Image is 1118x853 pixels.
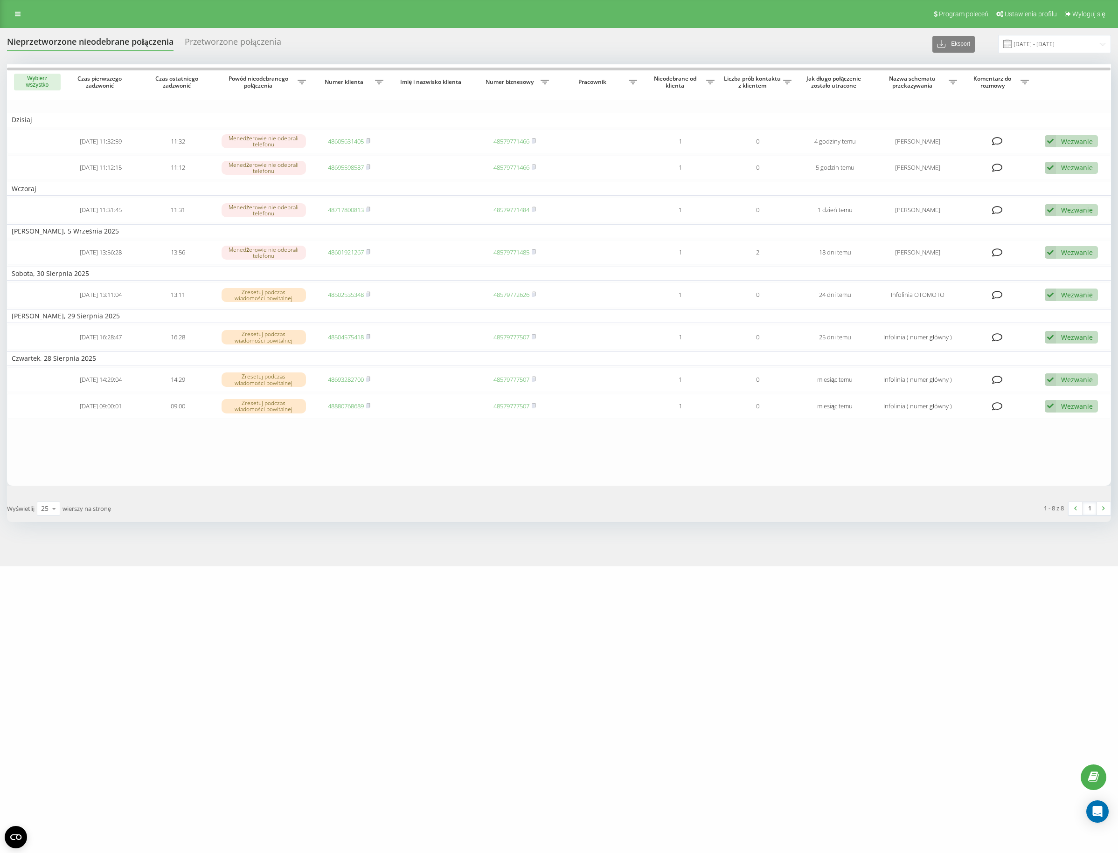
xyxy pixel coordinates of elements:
td: 1 [642,129,719,154]
span: Wyświetlij [7,504,35,513]
div: Wezwanie [1061,402,1093,411]
span: Numer klienta [315,78,375,86]
a: 48579772626 [493,290,529,299]
span: Nazwa schematu przekazywania [878,75,949,89]
td: [DATE] 14:29:04 [62,367,139,392]
a: 48579777507 [493,375,529,384]
td: [DATE] 09:00:01 [62,394,139,419]
td: 0 [719,198,797,222]
td: 0 [719,325,797,350]
span: Pracownik [558,78,629,86]
td: 0 [719,155,797,180]
td: [PERSON_NAME], 5 Września 2025 [7,224,1111,238]
td: 0 [719,367,797,392]
div: 1 - 8 z 8 [1044,503,1064,513]
td: [PERSON_NAME] [874,129,962,154]
td: 18 dni temu [796,240,874,265]
td: [DATE] 13:11:04 [62,282,139,307]
a: 48579777507 [493,333,529,341]
td: 13:56 [139,240,217,265]
td: [PERSON_NAME] [874,198,962,222]
a: 48693282700 [328,375,364,384]
div: Wezwanie [1061,290,1093,299]
td: miesiąc temu [796,367,874,392]
div: Zresetuj podczas wiadomości powitalnej [222,399,306,413]
td: [PERSON_NAME] [874,155,962,180]
span: Program poleceń [939,10,988,18]
div: Wezwanie [1061,206,1093,214]
td: 4 godziny temu [796,129,874,154]
a: 48717800813 [328,206,364,214]
td: 1 [642,155,719,180]
a: 48579777507 [493,402,529,410]
td: Czwartek, 28 Sierpnia 2025 [7,351,1111,365]
a: 48504575418 [328,333,364,341]
div: Menedżerowie nie odebrali telefonu [222,246,306,260]
td: [DATE] 11:31:45 [62,198,139,222]
td: Infolinia ( numer główny ) [874,394,962,419]
td: miesiąc temu [796,394,874,419]
span: Powód nieodebranego połączenia [222,75,298,89]
div: Przetworzone połączenia [185,37,281,51]
span: Ustawienia profilu [1005,10,1057,18]
td: 0 [719,129,797,154]
td: 1 [642,367,719,392]
td: Wczoraj [7,182,1111,196]
td: 11:12 [139,155,217,180]
td: 1 [642,394,719,419]
span: Liczba prób kontaktu z klientem [724,75,784,89]
td: 25 dni temu [796,325,874,350]
span: wierszy na stronę [62,504,111,513]
div: Nieprzetworzone nieodebrane połączenia [7,37,174,51]
td: 1 [642,325,719,350]
td: 1 [642,240,719,265]
span: Czas pierwszego zadzwonić [70,75,132,89]
td: Infolinia OTOMOTO [874,282,962,307]
td: 14:29 [139,367,217,392]
a: 48579771466 [493,163,529,172]
button: Eksport [932,36,975,53]
button: Open CMP widget [5,826,27,848]
a: 1 [1083,502,1097,515]
td: 1 [642,282,719,307]
a: 48579771484 [493,206,529,214]
div: Menedżerowie nie odebrali telefonu [222,203,306,217]
a: 48605631405 [328,137,364,145]
td: [PERSON_NAME] [874,240,962,265]
div: Wezwanie [1061,163,1093,172]
button: Wybierz wszystko [14,74,61,90]
td: Sobota, 30 Sierpnia 2025 [7,267,1111,281]
td: [DATE] 11:32:59 [62,129,139,154]
td: 5 godzin temu [796,155,874,180]
div: Wezwanie [1061,375,1093,384]
td: 1 dzień temu [796,198,874,222]
a: 48601921267 [328,248,364,256]
div: Menedżerowie nie odebrali telefonu [222,161,306,175]
a: 48579771485 [493,248,529,256]
span: Numer biznesowy [481,78,541,86]
td: Infolinia ( numer główny ) [874,367,962,392]
td: 2 [719,240,797,265]
div: Wezwanie [1061,248,1093,257]
div: Zresetuj podczas wiadomości powitalnej [222,372,306,386]
td: 11:31 [139,198,217,222]
td: 09:00 [139,394,217,419]
td: 1 [642,198,719,222]
td: [DATE] 11:12:15 [62,155,139,180]
td: 0 [719,282,797,307]
td: [PERSON_NAME], 29 Sierpnia 2025 [7,309,1111,323]
div: Wezwanie [1061,137,1093,146]
a: 48579771466 [493,137,529,145]
span: Imię i nazwisko klienta [396,78,467,86]
td: 0 [719,394,797,419]
a: 48695598587 [328,163,364,172]
a: 48880768689 [328,402,364,410]
span: Wyloguj się [1072,10,1105,18]
span: Jak długo połączenie zostało utracone [805,75,866,89]
td: Infolinia ( numer główny ) [874,325,962,350]
td: 11:32 [139,129,217,154]
div: Wezwanie [1061,333,1093,342]
td: 16:28 [139,325,217,350]
span: Nieodebrane od klienta [646,75,706,89]
span: Czas ostatniego zadzwonić [147,75,208,89]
